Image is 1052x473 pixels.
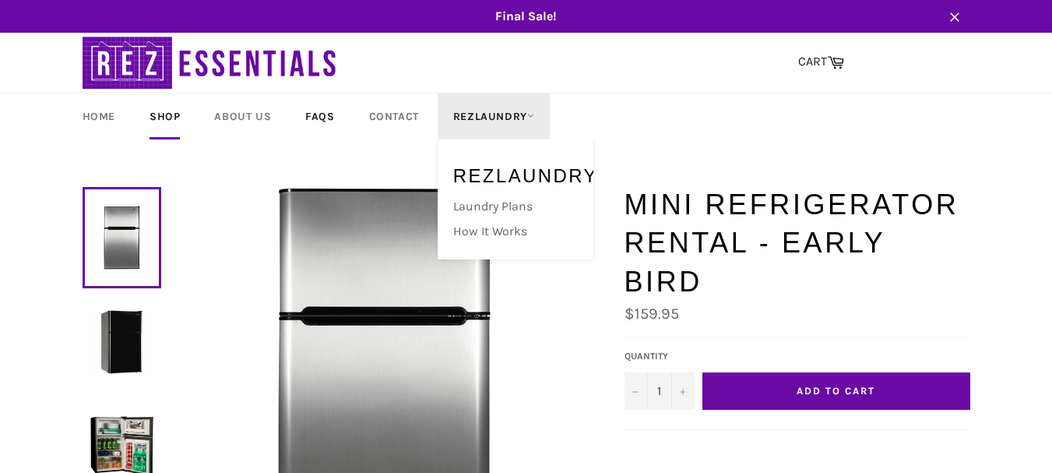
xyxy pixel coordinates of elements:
a: Contact [354,94,435,139]
a: CART [790,46,852,79]
div: RezLaundry [438,139,593,259]
a: FAQs [290,94,350,139]
a: Home [67,94,131,139]
button: Increase quantity [671,372,695,410]
button: Decrease quantity [625,372,648,410]
span: $159.95 [625,305,679,323]
h1: Mini Refrigerator Rental - Early Bird [625,185,970,302]
img: Mini Refrigerator Rental - Early Bird [90,310,153,373]
span: Final Sale! [67,8,986,25]
img: RezEssentials [83,33,340,93]
a: About Us [199,94,287,139]
span: Add to Cart [797,385,874,397]
h5: RezLaundry [453,163,598,189]
label: Quantity [625,350,695,363]
a: How It Works [445,219,578,244]
a: RezLaundry [438,94,550,139]
a: Shop [134,94,195,139]
button: Add to Cart [702,372,970,410]
a: Laundry Plans [445,194,578,219]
